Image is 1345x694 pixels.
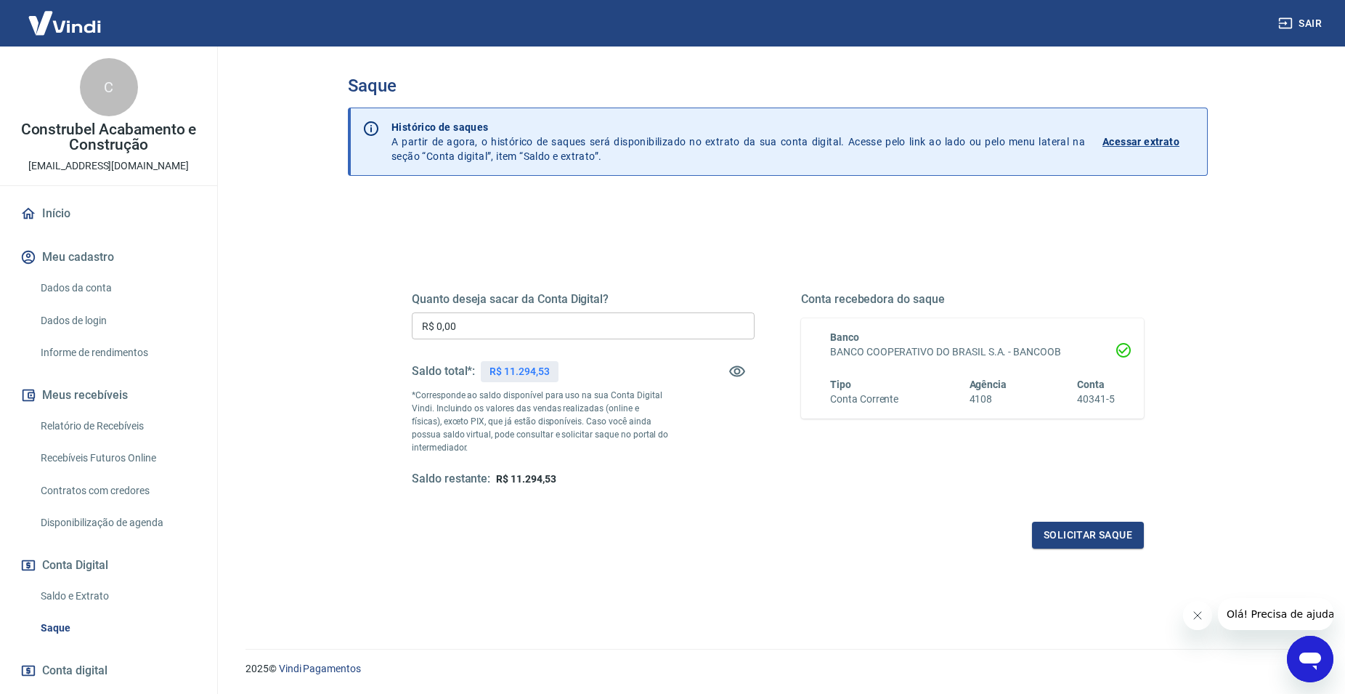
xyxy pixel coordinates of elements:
[35,338,200,368] a: Informe de rendimentos
[412,472,490,487] h5: Saldo restante:
[35,508,200,538] a: Disponibilização de agenda
[1077,379,1105,390] span: Conta
[489,364,549,379] p: R$ 11.294,53
[28,158,189,174] p: [EMAIL_ADDRESS][DOMAIN_NAME]
[412,364,475,379] h5: Saldo total*:
[245,661,1310,677] p: 2025 ©
[391,120,1085,134] p: Histórico de saques
[1102,120,1195,164] a: Acessar extrato
[35,581,200,611] a: Saldo e Extrato
[80,58,138,116] div: C
[1102,134,1179,149] p: Acessar extrato
[970,392,1007,407] h6: 4108
[35,273,200,303] a: Dados da conta
[412,389,669,454] p: *Corresponde ao saldo disponível para uso na sua Conta Digital Vindi. Incluindo os valores das ve...
[17,198,200,230] a: Início
[35,613,200,643] a: Saque
[9,10,122,22] span: Olá! Precisa de ajuda?
[1275,10,1328,37] button: Sair
[17,1,112,45] img: Vindi
[17,549,200,581] button: Conta Digital
[17,241,200,273] button: Meu cadastro
[17,655,200,687] a: Conta digital
[1218,598,1333,630] iframe: Mensagem da empresa
[801,292,1144,307] h5: Conta recebedora do saque
[830,344,1115,360] h6: BANCO COOPERATIVO DO BRASIL S.A. - BANCOOB
[35,476,200,506] a: Contratos com credores
[412,292,755,307] h5: Quanto deseja sacar da Conta Digital?
[35,443,200,473] a: Recebíveis Futuros Online
[35,411,200,441] a: Relatório de Recebíveis
[348,76,1208,96] h3: Saque
[970,379,1007,390] span: Agência
[12,122,206,153] p: Construbel Acabamento e Construção
[830,392,898,407] h6: Conta Corrente
[279,663,361,674] a: Vindi Pagamentos
[1287,636,1333,682] iframe: Botão para abrir a janela de mensagens
[1032,522,1144,549] button: Solicitar saque
[830,331,859,343] span: Banco
[391,120,1085,164] p: A partir de agora, o histórico de saques será disponibilizado no extrato da sua conta digital. Ac...
[1077,392,1115,407] h6: 40341-5
[830,379,851,390] span: Tipo
[35,306,200,336] a: Dados de login
[1183,601,1212,630] iframe: Fechar mensagem
[496,473,556,485] span: R$ 11.294,53
[17,379,200,411] button: Meus recebíveis
[42,661,107,681] span: Conta digital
